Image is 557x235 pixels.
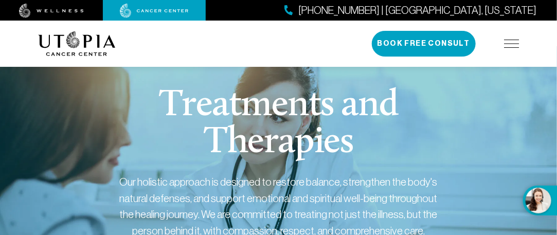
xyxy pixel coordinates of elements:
[120,4,189,18] img: cancer center
[19,4,84,18] img: wellness
[284,3,536,18] a: [PHONE_NUMBER] | [GEOGRAPHIC_DATA], [US_STATE]
[372,31,476,57] button: Book Free Consult
[82,87,475,161] h1: Treatments and Therapies
[38,31,116,56] img: logo
[504,40,519,48] img: icon-hamburger
[298,3,536,18] span: [PHONE_NUMBER] | [GEOGRAPHIC_DATA], [US_STATE]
